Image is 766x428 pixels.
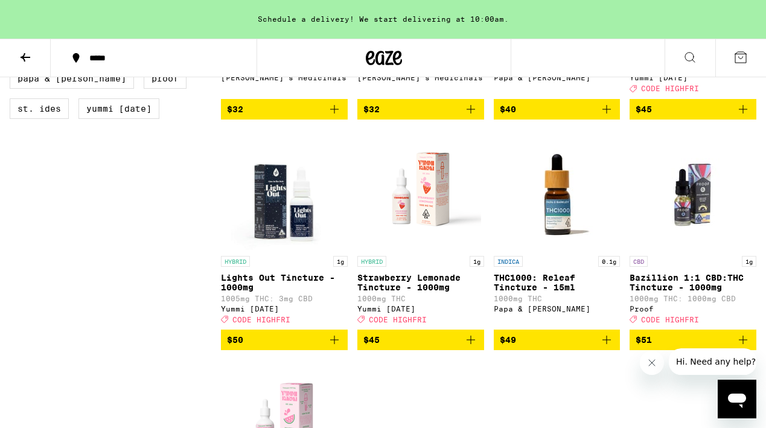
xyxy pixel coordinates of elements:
[630,256,648,267] p: CBD
[636,104,652,114] span: $45
[641,85,699,93] span: CODE HIGHFRI
[630,273,756,292] p: Bazillion 1:1 CBD:THC Tincture - 1000mg
[630,295,756,302] p: 1000mg THC: 1000mg CBD
[598,256,620,267] p: 0.1g
[494,295,621,302] p: 1000mg THC
[357,295,484,302] p: 1000mg THC
[363,335,380,345] span: $45
[630,99,756,120] button: Add to bag
[470,256,484,267] p: 1g
[221,330,348,350] button: Add to bag
[494,330,621,350] button: Add to bag
[494,273,621,292] p: THC1000: Releaf Tincture - 15ml
[227,335,243,345] span: $50
[10,68,134,89] label: Papa & [PERSON_NAME]
[630,74,756,81] div: Yummi [DATE]
[669,348,756,375] iframe: Message from company
[221,129,348,330] a: Open page for Lights Out Tincture - 1000mg from Yummi Karma
[333,256,348,267] p: 1g
[357,330,484,350] button: Add to bag
[494,256,523,267] p: INDICA
[500,335,516,345] span: $49
[357,99,484,120] button: Add to bag
[630,129,756,330] a: Open page for Bazillion 1:1 CBD:THC Tincture - 1000mg from Proof
[494,99,621,120] button: Add to bag
[144,68,187,89] label: Proof
[369,316,427,324] span: CODE HIGHFRI
[500,104,516,114] span: $40
[357,305,484,313] div: Yummi [DATE]
[494,305,621,313] div: Papa & [PERSON_NAME]
[221,295,348,302] p: 1005mg THC: 3mg CBD
[630,330,756,350] button: Add to bag
[641,316,699,324] span: CODE HIGHFRI
[718,380,756,418] iframe: Button to launch messaging window
[232,316,290,324] span: CODE HIGHFRI
[630,305,756,313] div: Proof
[633,129,753,250] img: Proof - Bazillion 1:1 CBD:THC Tincture - 1000mg
[636,335,652,345] span: $51
[357,74,484,81] div: [PERSON_NAME]'s Medicinals
[363,104,380,114] span: $32
[221,74,348,81] div: [PERSON_NAME]'s Medicinals
[221,305,348,313] div: Yummi [DATE]
[10,98,69,119] label: St. Ides
[742,256,756,267] p: 1g
[221,256,250,267] p: HYBRID
[227,104,243,114] span: $32
[494,129,621,330] a: Open page for THC1000: Releaf Tincture - 15ml from Papa & Barkley
[224,129,345,250] img: Yummi Karma - Lights Out Tincture - 1000mg
[221,273,348,292] p: Lights Out Tincture - 1000mg
[357,256,386,267] p: HYBRID
[357,273,484,292] p: Strawberry Lemonade Tincture - 1000mg
[360,129,481,250] img: Yummi Karma - Strawberry Lemonade Tincture - 1000mg
[494,74,621,81] div: Papa & [PERSON_NAME]
[496,129,617,250] img: Papa & Barkley - THC1000: Releaf Tincture - 15ml
[357,129,484,330] a: Open page for Strawberry Lemonade Tincture - 1000mg from Yummi Karma
[78,98,159,119] label: Yummi [DATE]
[221,99,348,120] button: Add to bag
[640,351,664,375] iframe: Close message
